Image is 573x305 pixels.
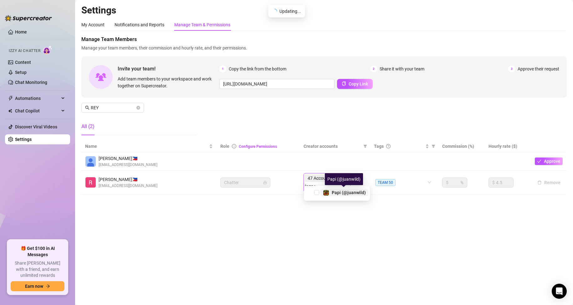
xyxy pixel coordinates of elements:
input: Search members [91,104,135,111]
span: check [537,159,541,163]
span: Copy Link [349,81,368,86]
img: Papi (@juanwild) [323,190,329,196]
span: loading [272,9,277,14]
span: 47 Accounts [308,175,332,182]
a: Setup [15,70,27,75]
span: Share [PERSON_NAME] with a friend, and earn unlimited rewards [11,260,64,279]
span: Approve [544,159,560,164]
span: Select tree node [314,190,319,195]
span: thunderbolt [8,96,13,101]
th: Commission (%) [438,140,485,152]
span: filter [363,144,367,148]
span: question-circle [386,144,391,148]
a: Home [15,29,27,34]
span: [PERSON_NAME] 🇵🇭 [99,176,157,183]
span: 3 [508,65,515,72]
a: Chat Monitoring [15,80,47,85]
a: Settings [15,137,32,142]
span: Izzy AI Chatter [9,48,40,54]
span: Tags [374,143,384,150]
span: Earn now [25,284,43,289]
div: Open Intercom Messenger [552,284,567,299]
span: Add team members to your workspace and work together on Supercreator. [118,75,217,89]
a: Discover Viral Videos [15,124,57,129]
span: 2 [370,65,377,72]
button: Approve [535,158,563,165]
span: Share it with your team [380,65,424,72]
button: Remove [535,179,563,186]
button: Earn nowarrow-right [11,281,64,291]
span: 47 Accounts [305,174,335,182]
span: [EMAIL_ADDRESS][DOMAIN_NAME] [99,183,157,189]
span: filter [432,144,435,148]
span: Chat Copilot [15,106,59,116]
a: Configure Permissions [239,144,277,149]
span: copy [342,81,346,86]
span: lock [263,181,267,184]
span: [PERSON_NAME] 🇵🇭 [99,155,157,162]
img: Rey Sialana [85,177,96,188]
span: Automations [15,93,59,103]
span: Invite your team! [118,65,219,73]
span: 🎁 Get $100 in AI Messages [11,246,64,258]
div: Manage Team & Permissions [174,21,230,28]
span: Chatter [224,178,267,187]
img: Chat Copilot [8,109,12,113]
span: Creator accounts [304,143,361,150]
h2: Settings [81,4,567,16]
span: Manage your team members, their commission and hourly rate, and their permissions. [81,44,567,51]
span: Updating... [279,8,301,15]
span: Papi (@juanwild) [332,190,366,195]
th: Name [81,140,217,152]
th: Hourly rate ($) [485,140,531,152]
span: arrow-right [46,284,50,288]
span: Approve their request [518,65,559,72]
span: TEAM 50 [375,179,396,186]
img: Rey Badoc [85,156,96,167]
div: My Account [81,21,105,28]
button: Copy Link [337,79,373,89]
div: Papi (@juanwild) [325,173,363,185]
span: 1 [219,65,226,72]
img: AI Chatter [43,45,53,54]
span: Manage Team Members [81,36,567,43]
span: Copy the link from the bottom [229,65,286,72]
div: All (2) [81,123,95,130]
span: filter [430,142,437,151]
span: search [85,106,90,110]
button: close-circle [136,106,140,110]
a: Content [15,60,31,65]
span: Name [85,143,208,150]
span: [EMAIL_ADDRESS][DOMAIN_NAME] [99,162,157,168]
img: logo-BBDzfeDw.svg [5,15,52,21]
span: filter [362,142,368,151]
span: Role [220,144,229,149]
span: info-circle [232,144,236,148]
div: Notifications and Reports [115,21,164,28]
